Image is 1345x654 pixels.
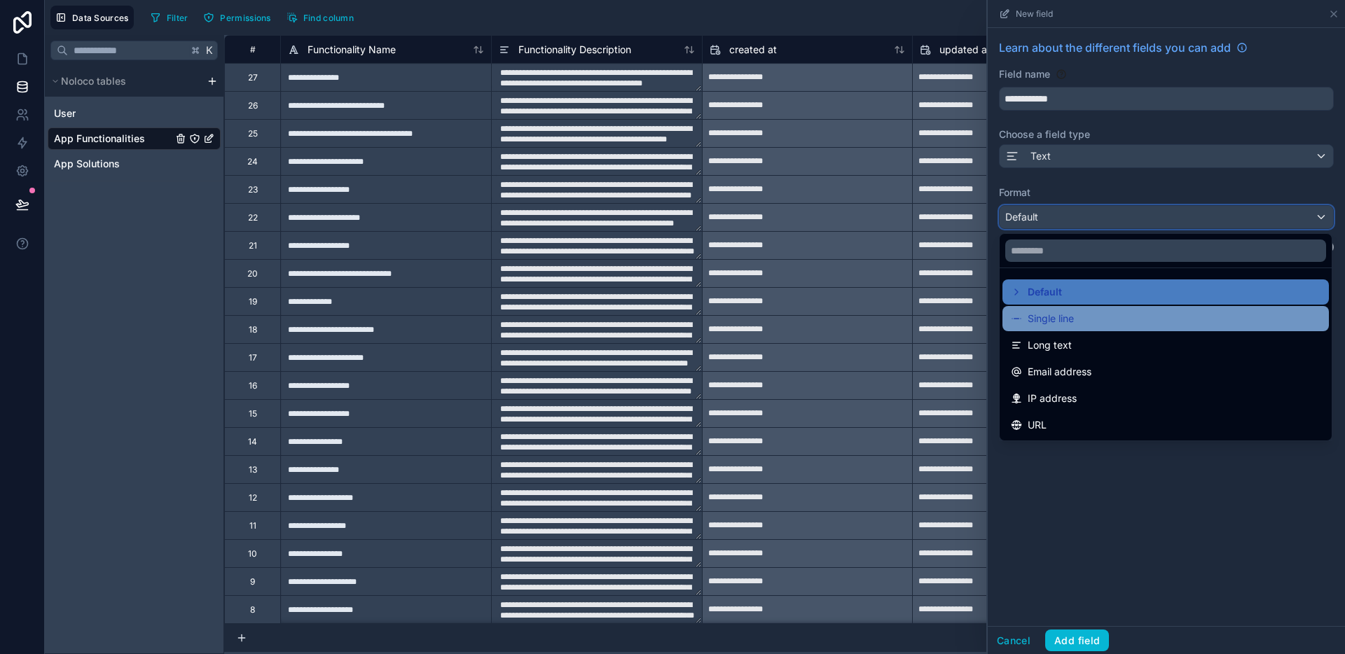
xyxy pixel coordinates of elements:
[249,464,257,475] div: 13
[198,7,275,28] button: Permissions
[1028,310,1074,327] span: Single line
[518,43,631,57] span: Functionality Description
[250,576,255,587] div: 9
[249,240,257,251] div: 21
[220,13,270,23] span: Permissions
[1028,390,1077,407] span: IP address
[248,72,258,83] div: 27
[939,43,991,57] span: updated at
[248,436,257,447] div: 14
[249,324,257,335] div: 18
[308,43,396,57] span: Functionality Name
[303,13,354,23] span: Find column
[248,128,258,139] div: 25
[282,7,359,28] button: Find column
[248,212,258,223] div: 22
[167,13,188,23] span: Filter
[249,352,257,363] div: 17
[249,380,257,391] div: 16
[248,184,258,195] div: 23
[248,100,258,111] div: 26
[145,7,193,28] button: Filter
[72,13,129,23] span: Data Sources
[250,604,255,615] div: 8
[247,156,258,167] div: 24
[248,548,257,559] div: 10
[247,268,258,279] div: 20
[1028,337,1072,354] span: Long text
[50,6,134,29] button: Data Sources
[249,492,257,503] div: 12
[249,408,257,419] div: 15
[205,46,214,55] span: K
[729,43,777,57] span: created at
[249,296,257,307] div: 19
[1028,363,1091,380] span: Email address
[1028,284,1062,300] span: Default
[235,44,270,55] div: #
[249,520,256,531] div: 11
[1028,417,1047,433] span: URL
[198,7,281,28] a: Permissions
